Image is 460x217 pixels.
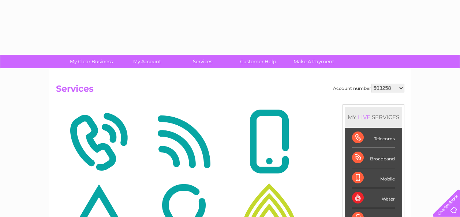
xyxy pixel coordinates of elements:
div: Mobile [352,168,395,188]
img: Broadband [143,106,225,177]
a: Customer Help [228,55,288,68]
a: Services [172,55,233,68]
div: Telecoms [352,128,395,148]
div: LIVE [356,114,372,121]
a: My Clear Business [61,55,121,68]
div: Water [352,188,395,208]
div: Account number [333,84,404,92]
a: My Account [117,55,177,68]
div: MY SERVICES [345,107,402,127]
div: Broadband [352,148,395,168]
h2: Services [56,84,404,98]
img: Telecoms [58,106,139,177]
a: Make A Payment [284,55,344,68]
img: Mobile [228,106,310,177]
